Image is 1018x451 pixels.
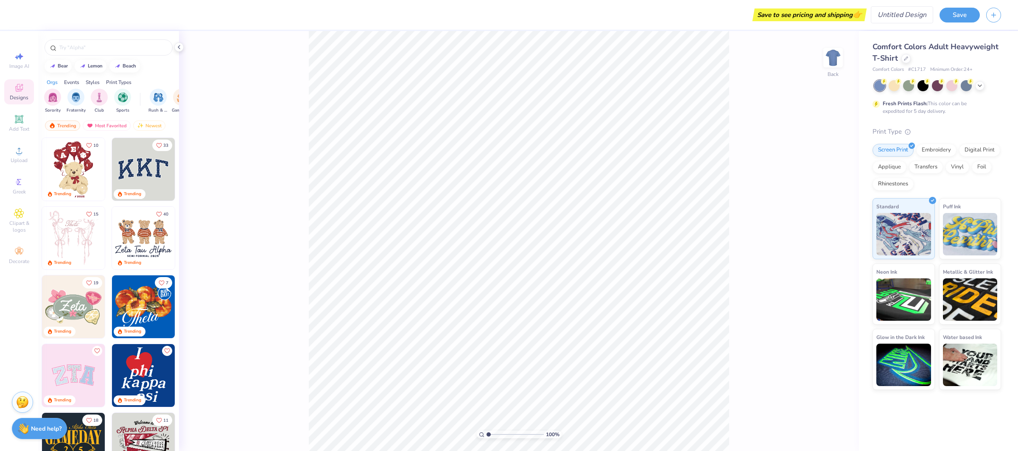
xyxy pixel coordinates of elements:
[83,120,131,131] div: Most Favorited
[92,346,102,356] button: Like
[93,418,98,423] span: 18
[124,260,141,266] div: Trending
[67,107,86,114] span: Fraternity
[959,144,1000,157] div: Digital Print
[4,220,34,233] span: Clipart & logos
[9,258,29,265] span: Decorate
[972,161,992,174] div: Foil
[172,107,191,114] span: Game Day
[155,277,172,289] button: Like
[943,202,961,211] span: Puff Ink
[175,207,238,269] img: d12c9beb-9502-45c7-ae94-40b97fdd6040
[106,78,131,86] div: Print Types
[148,89,168,114] button: filter button
[876,213,931,255] img: Standard
[42,344,105,407] img: 9980f5e8-e6a1-4b4a-8839-2b0e9349023c
[93,281,98,285] span: 19
[123,64,136,68] div: beach
[31,425,62,433] strong: Need help?
[163,143,168,148] span: 33
[11,157,28,164] span: Upload
[873,127,1001,137] div: Print Type
[909,161,943,174] div: Transfers
[916,144,956,157] div: Embroidery
[82,277,102,289] button: Like
[175,344,238,407] img: 8dd0a095-001a-4357-9dc2-290f0919220d
[163,418,168,423] span: 11
[883,100,987,115] div: This color can be expedited for 5 day delivery.
[47,78,58,86] div: Orgs
[58,64,68,68] div: bear
[86,78,100,86] div: Styles
[546,431,559,438] span: 100 %
[91,89,108,114] div: filter for Club
[54,260,71,266] div: Trending
[873,66,904,73] span: Comfort Colors
[943,278,998,321] img: Metallic & Glitter Ink
[93,143,98,148] span: 10
[853,9,862,20] span: 👉
[163,212,168,216] span: 40
[148,107,168,114] span: Rush & Bid
[112,207,175,269] img: a3be6b59-b000-4a72-aad0-0c575b892a6b
[105,344,168,407] img: 5ee11766-d822-42f5-ad4e-763472bf8dcf
[124,328,141,335] div: Trending
[54,328,71,335] div: Trending
[166,281,168,285] span: 7
[44,89,61,114] button: filter button
[148,89,168,114] div: filter for Rush & Bid
[116,107,129,114] span: Sports
[10,94,28,101] span: Designs
[177,92,187,102] img: Game Day Image
[876,344,931,386] img: Glow in the Dark Ink
[133,120,165,131] div: Newest
[871,6,933,23] input: Untitled Design
[91,89,108,114] button: filter button
[82,208,102,220] button: Like
[45,107,61,114] span: Sorority
[112,138,175,201] img: 3b9aba4f-e317-4aa7-a679-c95a879539bd
[13,188,26,195] span: Greek
[124,191,141,197] div: Trending
[152,208,172,220] button: Like
[172,89,191,114] button: filter button
[79,64,86,69] img: trend_line.gif
[49,64,56,69] img: trend_line.gif
[105,275,168,338] img: d6d5c6c6-9b9a-4053-be8a-bdf4bacb006d
[67,89,86,114] div: filter for Fraternity
[42,138,105,201] img: 587403a7-0594-4a7f-b2bd-0ca67a3ff8dd
[49,123,56,129] img: trending.gif
[95,92,104,102] img: Club Image
[137,123,144,129] img: Newest.gif
[152,415,172,426] button: Like
[828,70,839,78] div: Back
[9,126,29,132] span: Add Text
[64,78,79,86] div: Events
[54,397,71,403] div: Trending
[175,138,238,201] img: edfb13fc-0e43-44eb-bea2-bf7fc0dd67f9
[825,49,842,66] img: Back
[112,275,175,338] img: 8659caeb-cee5-4a4c-bd29-52ea2f761d42
[876,202,899,211] span: Standard
[945,161,969,174] div: Vinyl
[873,178,914,190] div: Rhinestones
[54,191,71,197] div: Trending
[883,100,928,107] strong: Fresh Prints Flash:
[908,66,926,73] span: # C1717
[87,123,93,129] img: most_fav.gif
[943,267,993,276] span: Metallic & Glitter Ink
[42,207,105,269] img: 83dda5b0-2158-48ca-832c-f6b4ef4c4536
[152,140,172,151] button: Like
[876,278,931,321] img: Neon Ink
[44,89,61,114] div: filter for Sorority
[114,89,131,114] div: filter for Sports
[59,43,167,52] input: Try "Alpha"
[943,333,982,342] span: Water based Ink
[75,60,106,73] button: lemon
[45,60,72,73] button: bear
[82,415,102,426] button: Like
[124,397,141,403] div: Trending
[105,207,168,269] img: d12a98c7-f0f7-4345-bf3a-b9f1b718b86e
[88,64,103,68] div: lemon
[175,275,238,338] img: f22b6edb-555b-47a9-89ed-0dd391bfae4f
